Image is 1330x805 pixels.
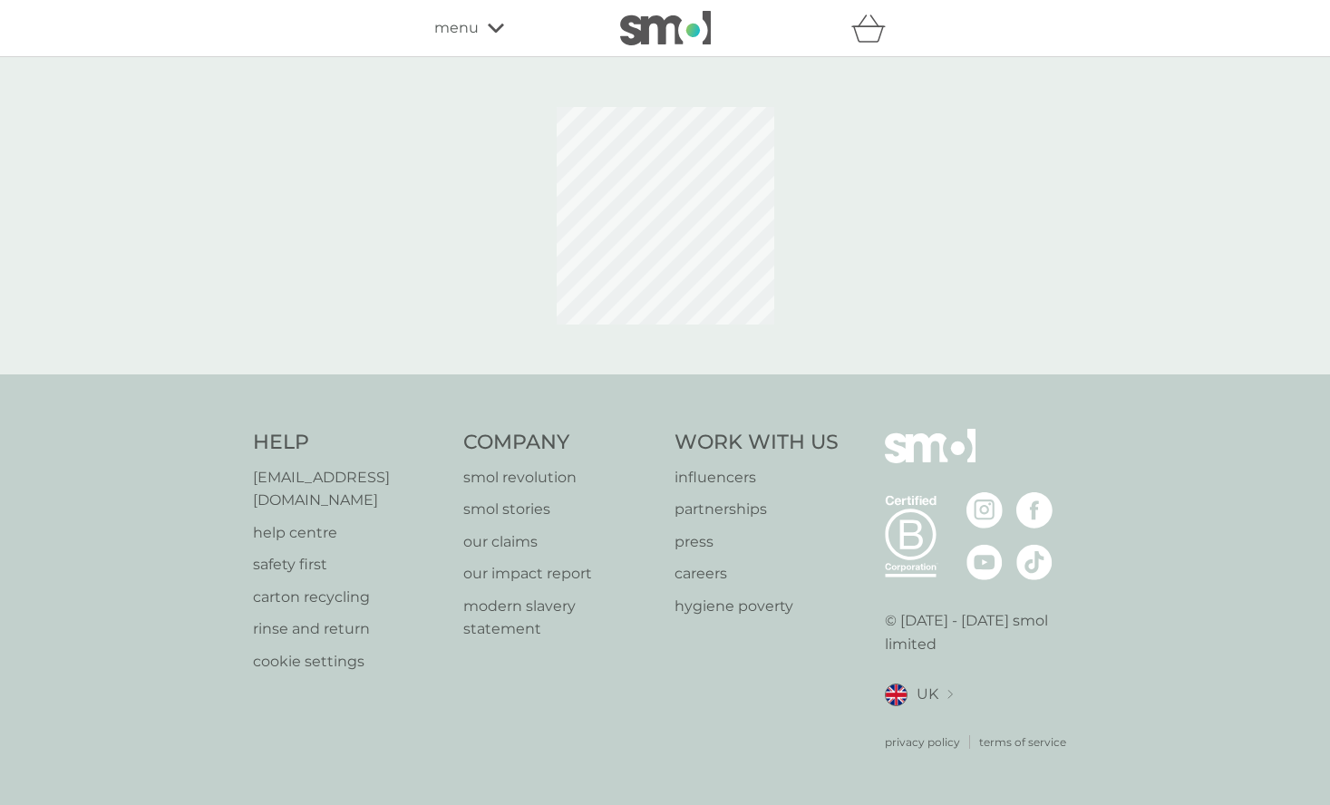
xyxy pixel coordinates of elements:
a: safety first [253,553,446,577]
a: carton recycling [253,586,446,609]
img: smol [885,429,976,490]
h4: Work With Us [675,429,839,457]
a: smol stories [463,498,656,521]
img: UK flag [885,684,908,706]
a: influencers [675,466,839,490]
a: [EMAIL_ADDRESS][DOMAIN_NAME] [253,466,446,512]
a: partnerships [675,498,839,521]
a: press [675,530,839,554]
a: terms of service [979,733,1066,751]
img: smol [620,11,711,45]
p: © [DATE] - [DATE] smol limited [885,609,1078,655]
div: basket [851,10,897,46]
img: visit the smol Tiktok page [1016,544,1053,580]
h4: Help [253,429,446,457]
img: select a new location [947,690,953,700]
a: cookie settings [253,650,446,674]
img: visit the smol Youtube page [966,544,1003,580]
img: visit the smol Instagram page [966,492,1003,529]
a: help centre [253,521,446,545]
span: menu [434,16,479,40]
a: hygiene poverty [675,595,839,618]
a: smol revolution [463,466,656,490]
a: privacy policy [885,733,960,751]
a: our impact report [463,562,656,586]
a: modern slavery statement [463,595,656,641]
h4: Company [463,429,656,457]
a: rinse and return [253,617,446,641]
a: careers [675,562,839,586]
a: our claims [463,530,656,554]
span: UK [917,683,938,706]
img: visit the smol Facebook page [1016,492,1053,529]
